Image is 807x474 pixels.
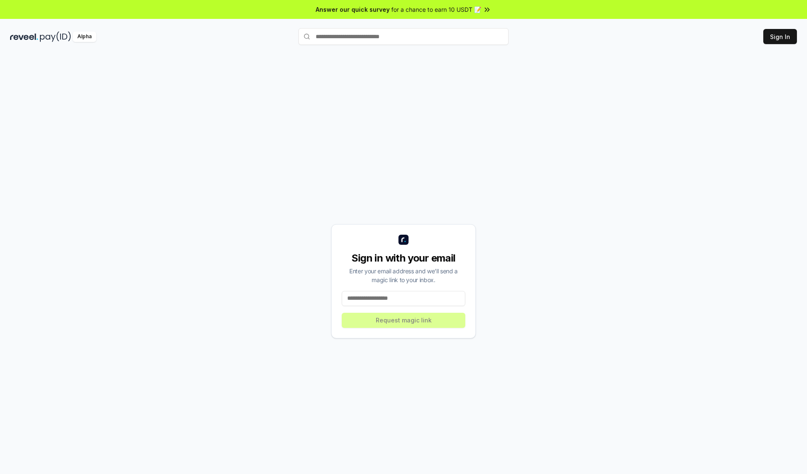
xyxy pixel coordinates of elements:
div: Sign in with your email [342,251,465,265]
span: Answer our quick survey [316,5,390,14]
img: pay_id [40,31,71,42]
div: Alpha [73,31,96,42]
button: Sign In [763,29,797,44]
span: for a chance to earn 10 USDT 📝 [391,5,481,14]
img: reveel_dark [10,31,38,42]
img: logo_small [398,235,409,245]
div: Enter your email address and we’ll send a magic link to your inbox. [342,267,465,284]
